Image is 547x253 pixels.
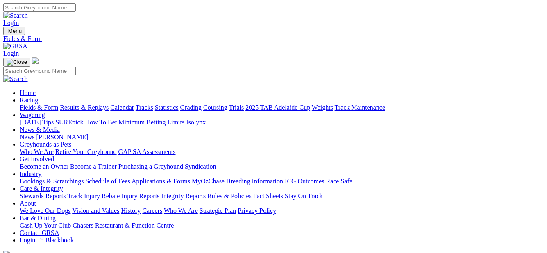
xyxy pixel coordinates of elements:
[118,148,176,155] a: GAP SA Assessments
[3,75,28,83] img: Search
[285,192,322,199] a: Stay On Track
[67,192,120,199] a: Track Injury Rebate
[326,178,352,185] a: Race Safe
[121,207,141,214] a: History
[20,222,71,229] a: Cash Up Your Club
[36,133,88,140] a: [PERSON_NAME]
[3,19,19,26] a: Login
[20,97,38,104] a: Racing
[20,148,544,156] div: Greyhounds as Pets
[20,178,544,185] div: Industry
[229,104,244,111] a: Trials
[253,192,283,199] a: Fact Sheets
[3,50,19,57] a: Login
[20,126,60,133] a: News & Media
[335,104,385,111] a: Track Maintenance
[136,104,153,111] a: Tracks
[20,133,34,140] a: News
[20,222,544,229] div: Bar & Dining
[3,27,25,35] button: Toggle navigation
[73,222,174,229] a: Chasers Restaurant & Function Centre
[20,133,544,141] div: News & Media
[20,229,59,236] a: Contact GRSA
[200,207,236,214] a: Strategic Plan
[142,207,162,214] a: Careers
[132,178,190,185] a: Applications & Forms
[121,192,159,199] a: Injury Reports
[186,119,206,126] a: Isolynx
[20,141,71,148] a: Greyhounds as Pets
[3,3,76,12] input: Search
[185,163,216,170] a: Syndication
[85,119,117,126] a: How To Bet
[20,163,544,170] div: Get Involved
[7,59,27,66] img: Close
[60,104,109,111] a: Results & Replays
[180,104,202,111] a: Grading
[55,148,117,155] a: Retire Your Greyhound
[20,200,36,207] a: About
[203,104,227,111] a: Coursing
[20,148,54,155] a: Who We Are
[118,163,183,170] a: Purchasing a Greyhound
[20,111,45,118] a: Wagering
[192,178,225,185] a: MyOzChase
[20,215,56,221] a: Bar & Dining
[3,12,28,19] img: Search
[20,170,41,177] a: Industry
[161,192,206,199] a: Integrity Reports
[20,163,68,170] a: Become an Owner
[20,119,54,126] a: [DATE] Tips
[155,104,179,111] a: Statistics
[85,178,130,185] a: Schedule of Fees
[32,57,39,64] img: logo-grsa-white.png
[238,207,276,214] a: Privacy Policy
[70,163,117,170] a: Become a Trainer
[20,156,54,163] a: Get Involved
[20,178,84,185] a: Bookings & Scratchings
[20,119,544,126] div: Wagering
[3,58,30,67] button: Toggle navigation
[3,43,27,50] img: GRSA
[55,119,83,126] a: SUREpick
[20,192,66,199] a: Stewards Reports
[8,28,22,34] span: Menu
[20,185,63,192] a: Care & Integrity
[3,67,76,75] input: Search
[20,104,544,111] div: Racing
[20,192,544,200] div: Care & Integrity
[164,207,198,214] a: Who We Are
[72,207,119,214] a: Vision and Values
[20,104,58,111] a: Fields & Form
[110,104,134,111] a: Calendar
[20,207,70,214] a: We Love Our Dogs
[312,104,333,111] a: Weights
[118,119,184,126] a: Minimum Betting Limits
[20,207,544,215] div: About
[285,178,324,185] a: ICG Outcomes
[20,237,74,244] a: Login To Blackbook
[226,178,283,185] a: Breeding Information
[207,192,252,199] a: Rules & Policies
[3,35,544,43] a: Fields & Form
[245,104,310,111] a: 2025 TAB Adelaide Cup
[20,89,36,96] a: Home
